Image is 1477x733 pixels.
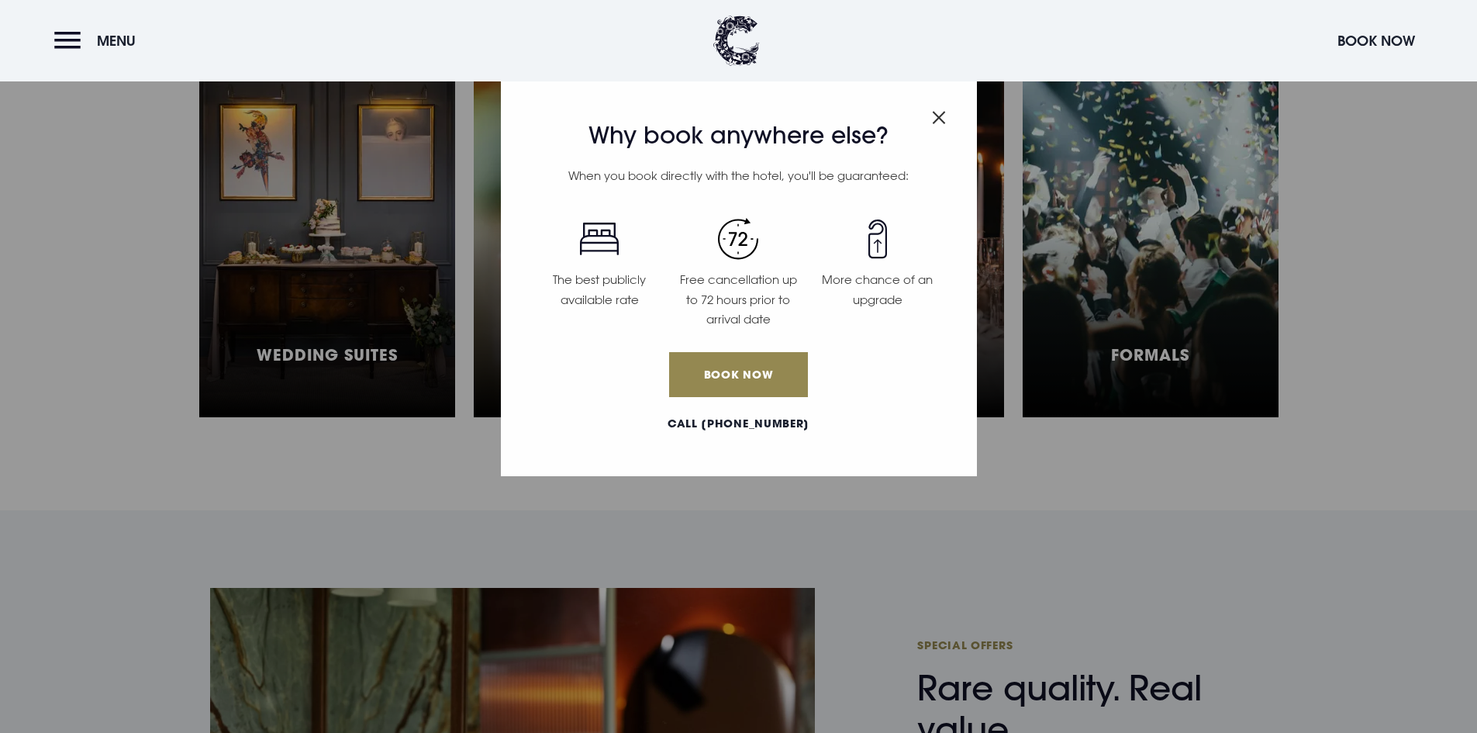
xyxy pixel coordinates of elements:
[678,270,799,330] p: Free cancellation up to 72 hours prior to arrival date
[669,352,807,397] a: Book Now
[817,270,937,309] p: More chance of an upgrade
[530,166,947,186] p: When you book directly with the hotel, you'll be guaranteed:
[54,24,143,57] button: Menu
[540,270,660,309] p: The best publicly available rate
[530,416,947,432] a: Call [PHONE_NUMBER]
[1330,24,1423,57] button: Book Now
[932,102,946,127] button: Close modal
[713,16,760,66] img: Clandeboye Lodge
[97,32,136,50] span: Menu
[530,122,947,150] h3: Why book anywhere else?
